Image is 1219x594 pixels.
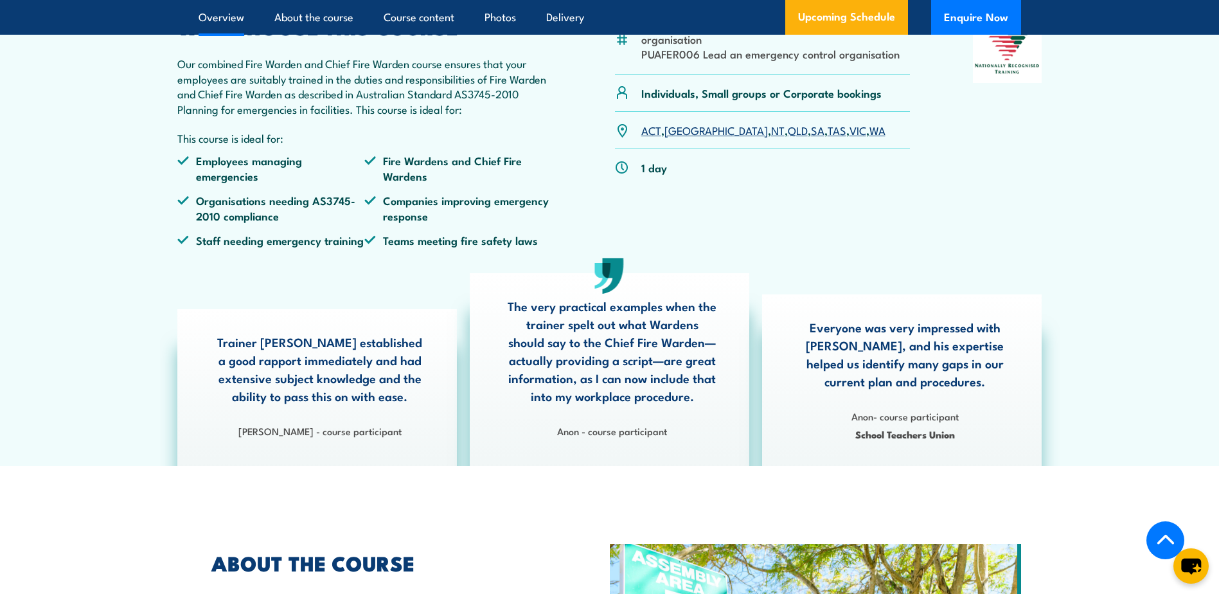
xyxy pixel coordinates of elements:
p: 1 day [641,160,667,175]
li: Fire Wardens and Chief Fire Wardens [364,153,552,183]
strong: Anon - course participant [557,424,667,438]
a: NT [771,122,785,138]
li: PUAFER006 Lead an emergency control organisation [641,46,911,61]
a: SA [811,122,824,138]
h2: ABOUT THE COURSE [211,553,551,571]
li: Organisations needing AS3745-2010 compliance [177,193,365,223]
li: Companies improving emergency response [364,193,552,223]
span: School Teachers Union [800,427,1010,442]
strong: Anon- course participant [851,409,959,423]
p: This course is ideal for: [177,130,553,145]
a: [GEOGRAPHIC_DATA] [664,122,768,138]
strong: [PERSON_NAME] - course participant [238,424,402,438]
img: Nationally Recognised Training logo. [973,17,1042,83]
p: Individuals, Small groups or Corporate bookings [641,85,882,100]
a: QLD [788,122,808,138]
p: , , , , , , , [641,123,885,138]
a: TAS [828,122,846,138]
li: Teams meeting fire safety laws [364,233,552,248]
a: ACT [641,122,661,138]
p: Trainer [PERSON_NAME] established a good rapport immediately and had extensive subject knowledge ... [215,333,425,405]
p: Everyone was very impressed with [PERSON_NAME], and his expertise helped us identify many gaps in... [800,318,1010,390]
a: VIC [850,122,866,138]
h2: WHY CHOOSE THIS COURSE [177,17,553,35]
a: WA [869,122,885,138]
p: Our combined Fire Warden and Chief Fire Warden course ensures that your employees are suitably tr... [177,56,553,116]
button: chat-button [1173,548,1209,584]
li: Employees managing emergencies [177,153,365,183]
p: The very practical examples when the trainer spelt out what Wardens should say to the Chief Fire ... [508,297,717,405]
li: Staff needing emergency training [177,233,365,248]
